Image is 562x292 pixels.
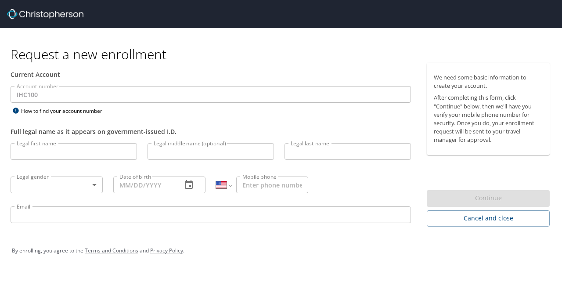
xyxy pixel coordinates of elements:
div: Current Account [11,70,411,79]
input: MM/DD/YYYY [113,177,175,193]
div: How to find your account number [11,105,120,116]
div: Full legal name as it appears on government-issued I.D. [11,127,411,136]
span: Cancel and close [434,213,543,224]
div: ​ [11,177,103,193]
h1: Request a new enrollment [11,46,557,63]
button: Cancel and close [427,210,550,227]
a: Privacy Policy [150,247,183,254]
div: By enrolling, you agree to the and . [12,240,550,262]
p: We need some basic information to create your account. [434,73,543,90]
a: Terms and Conditions [85,247,138,254]
input: Enter phone number [236,177,308,193]
p: After completing this form, click "Continue" below, then we'll have you verify your mobile phone ... [434,94,543,144]
img: cbt logo [7,9,83,19]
